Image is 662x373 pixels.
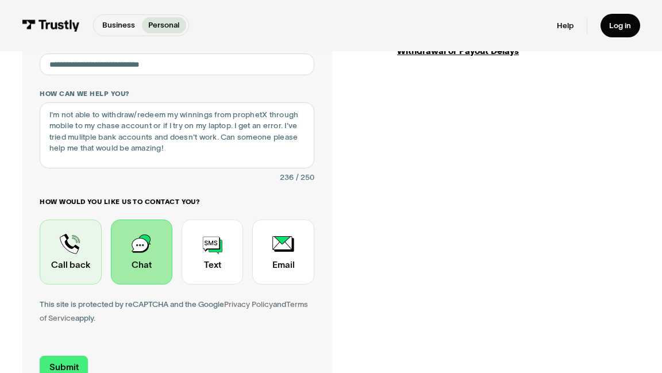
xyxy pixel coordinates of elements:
[40,300,308,322] a: Terms of Service
[148,20,179,31] p: Personal
[102,20,135,31] p: Business
[601,14,640,37] a: Log in
[40,197,314,206] label: How would you like us to contact you?
[557,21,574,31] a: Help
[296,171,314,184] div: / 250
[142,17,186,33] a: Personal
[40,89,314,98] label: How can we help you?
[96,17,142,33] a: Business
[609,21,631,31] div: Log in
[224,300,273,309] a: Privacy Policy
[280,171,294,184] div: 236
[22,20,80,32] img: Trustly Logo
[40,298,314,324] div: This site is protected by reCAPTCHA and the Google and apply.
